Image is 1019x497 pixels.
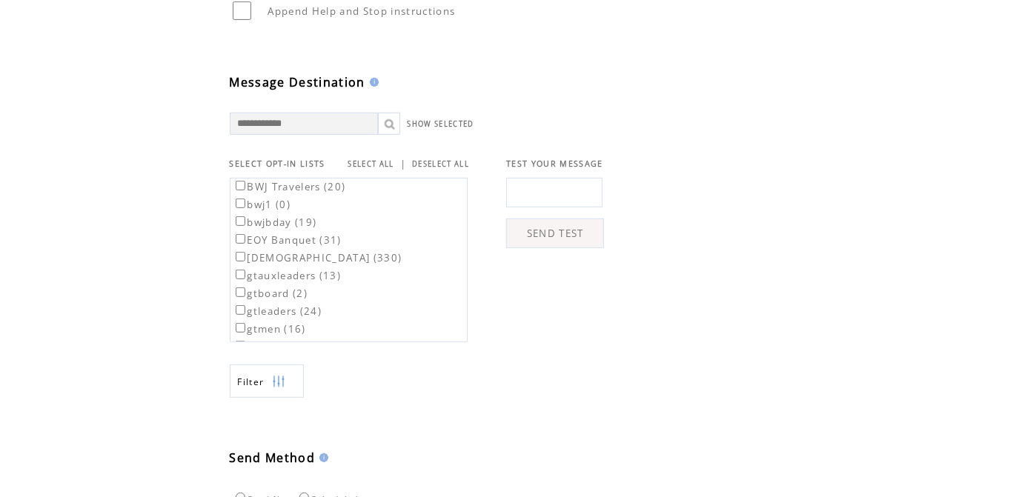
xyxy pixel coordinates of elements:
[365,78,379,87] img: help.gif
[233,251,402,264] label: [DEMOGRAPHIC_DATA] (330)
[238,376,265,388] span: Show filters
[348,159,394,169] a: SELECT ALL
[233,216,317,229] label: bwjbday (19)
[315,453,328,462] img: help.gif
[233,269,342,282] label: gtauxleaders (13)
[408,119,474,129] a: SHOW SELECTED
[236,216,245,226] input: bwjbday (19)
[233,322,306,336] label: gtmen (16)
[236,287,245,297] input: gtboard (2)
[230,364,304,398] a: Filter
[230,74,365,90] span: Message Destination
[236,341,245,350] input: GTVISITOR (16)
[236,181,245,190] input: BWJ Travelers (20)
[233,198,291,211] label: bwj1 (0)
[233,180,346,193] label: BWJ Travelers (20)
[233,304,322,318] label: gtleaders (24)
[272,365,285,398] img: filters.png
[233,233,342,247] label: EOY Banquet (31)
[506,219,604,248] a: SEND TEST
[400,157,406,170] span: |
[230,159,325,169] span: SELECT OPT-IN LISTS
[236,199,245,208] input: bwj1 (0)
[506,159,603,169] span: TEST YOUR MESSAGE
[233,340,330,353] label: GTVISITOR (16)
[230,450,316,466] span: Send Method
[236,234,245,244] input: EOY Banquet (31)
[236,270,245,279] input: gtauxleaders (13)
[268,4,456,18] span: Append Help and Stop instructions
[412,159,469,169] a: DESELECT ALL
[236,323,245,333] input: gtmen (16)
[233,287,308,300] label: gtboard (2)
[236,305,245,315] input: gtleaders (24)
[236,252,245,261] input: [DEMOGRAPHIC_DATA] (330)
